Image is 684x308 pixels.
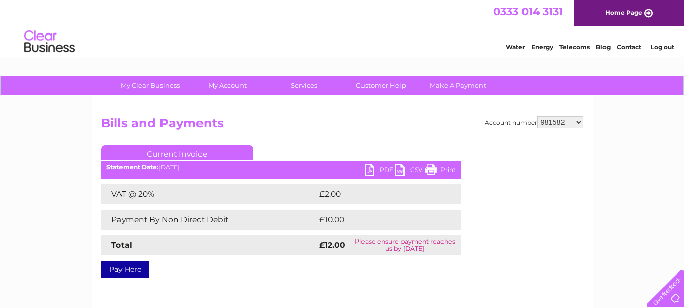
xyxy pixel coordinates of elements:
strong: Total [111,240,132,250]
a: Make A Payment [416,76,500,95]
img: logo.png [24,26,75,57]
td: £10.00 [317,210,440,230]
a: Current Invoice [101,145,253,160]
a: Log out [651,43,674,51]
div: Account number [485,116,583,128]
div: [DATE] [101,164,461,171]
td: Payment By Non Direct Debit [101,210,317,230]
strong: £12.00 [319,240,345,250]
div: Clear Business is a trading name of Verastar Limited (registered in [GEOGRAPHIC_DATA] No. 3667643... [103,6,582,49]
h2: Bills and Payments [101,116,583,135]
a: Print [425,164,456,179]
a: Telecoms [559,43,590,51]
a: PDF [365,164,395,179]
a: Pay Here [101,261,149,278]
a: Energy [531,43,553,51]
a: Contact [617,43,641,51]
b: Statement Date: [106,163,158,171]
a: Services [262,76,346,95]
a: My Clear Business [108,76,192,95]
a: 0333 014 3131 [493,5,563,18]
a: My Account [185,76,269,95]
a: CSV [395,164,425,179]
a: Customer Help [339,76,423,95]
td: Please ensure payment reaches us by [DATE] [349,235,461,255]
a: Blog [596,43,611,51]
td: £2.00 [317,184,437,204]
td: VAT @ 20% [101,184,317,204]
a: Water [506,43,525,51]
